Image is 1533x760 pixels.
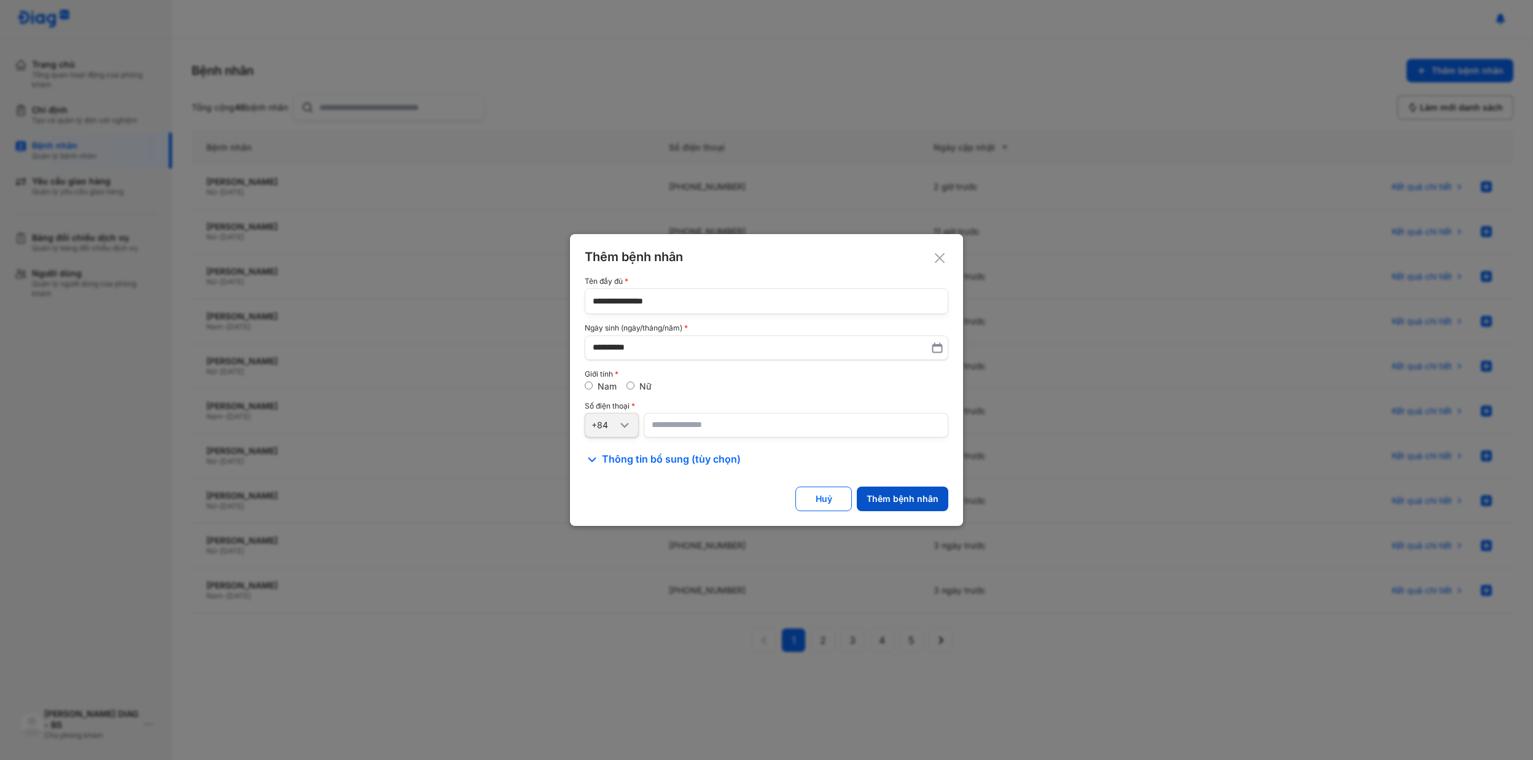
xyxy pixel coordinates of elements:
label: Nữ [639,381,652,391]
div: Thêm bệnh nhân [585,249,948,265]
span: Thông tin bổ sung (tùy chọn) [602,452,741,467]
div: Thêm bệnh nhân [867,493,938,504]
button: Thêm bệnh nhân [857,487,948,511]
div: +84 [591,420,617,431]
button: Huỷ [795,487,852,511]
label: Nam [598,381,617,391]
div: Ngày sinh (ngày/tháng/năm) [585,324,948,332]
div: Giới tính [585,370,948,378]
div: Số điện thoại [585,402,948,410]
div: Tên đầy đủ [585,277,948,286]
